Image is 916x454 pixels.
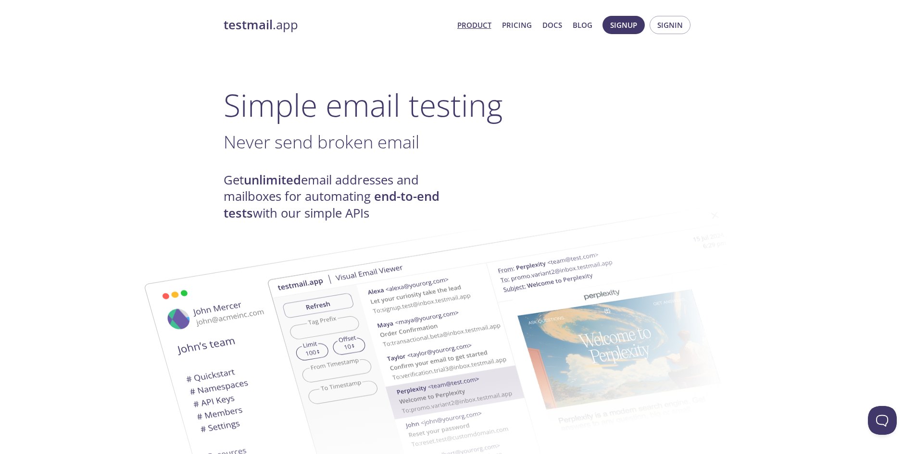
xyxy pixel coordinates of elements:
[224,172,458,221] h4: Get email addresses and mailboxes for automating with our simple APIs
[457,19,491,31] a: Product
[502,19,532,31] a: Pricing
[573,19,592,31] a: Blog
[244,172,301,188] strong: unlimited
[542,19,562,31] a: Docs
[224,17,450,33] a: testmail.app
[224,188,439,221] strong: end-to-end tests
[610,19,637,31] span: Signup
[657,19,683,31] span: Signin
[224,86,693,123] h1: Simple email testing
[224,130,419,154] span: Never send broken email
[868,406,897,435] iframe: Help Scout Beacon - Open
[602,16,645,34] button: Signup
[650,16,690,34] button: Signin
[224,16,273,33] strong: testmail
